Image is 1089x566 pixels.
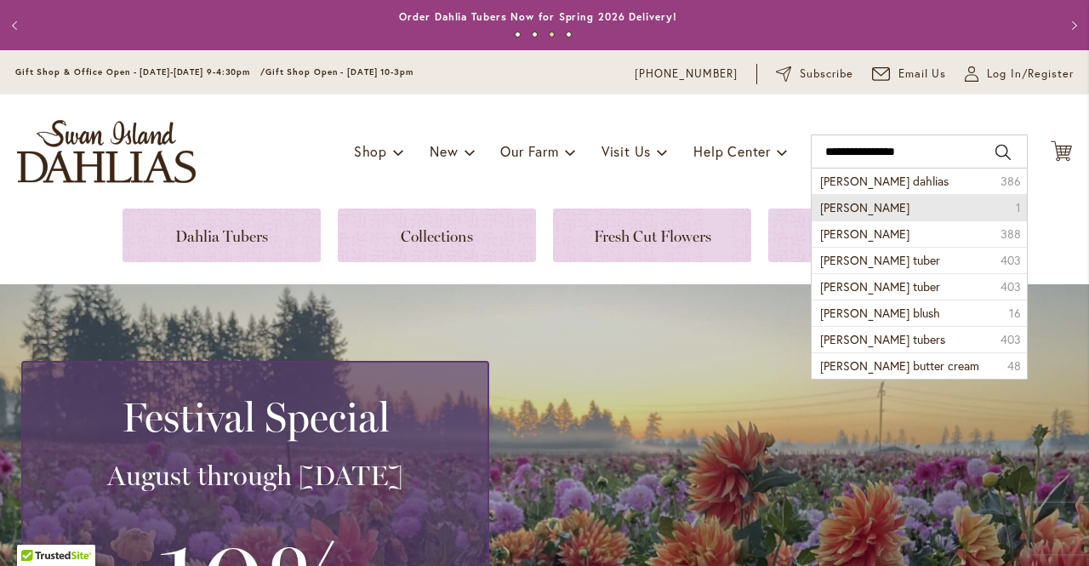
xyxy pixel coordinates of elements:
[399,10,676,23] a: Order Dahlia Tubers Now for Spring 2026 Delivery!
[898,66,947,83] span: Email Us
[1009,305,1021,322] span: 16
[1007,357,1021,374] span: 48
[43,393,467,441] h2: Festival Special
[800,66,853,83] span: Subscribe
[1016,199,1021,216] span: 1
[820,305,940,321] span: [PERSON_NAME] blush
[500,142,558,160] span: Our Farm
[820,173,949,189] span: [PERSON_NAME] dahlias
[566,31,572,37] button: 4 of 4
[965,66,1074,83] a: Log In/Register
[1001,252,1021,269] span: 403
[1001,278,1021,295] span: 403
[635,66,738,83] a: [PHONE_NUMBER]
[995,139,1011,166] button: Search
[602,142,651,160] span: Visit Us
[354,142,387,160] span: Shop
[820,199,909,215] span: [PERSON_NAME]
[820,278,940,294] span: [PERSON_NAME] tuber
[1055,9,1089,43] button: Next
[872,66,947,83] a: Email Us
[693,142,771,160] span: Help Center
[265,66,413,77] span: Gift Shop Open - [DATE] 10-3pm
[515,31,521,37] button: 1 of 4
[820,357,979,374] span: [PERSON_NAME] butter cream
[820,331,945,347] span: [PERSON_NAME] tubers
[43,459,467,493] h3: August through [DATE]
[820,226,909,242] span: [PERSON_NAME]
[549,31,555,37] button: 3 of 4
[15,66,265,77] span: Gift Shop & Office Open - [DATE]-[DATE] 9-4:30pm /
[430,142,458,160] span: New
[987,66,1074,83] span: Log In/Register
[776,66,853,83] a: Subscribe
[1001,173,1021,190] span: 386
[17,120,196,183] a: store logo
[1001,226,1021,243] span: 388
[820,252,940,268] span: [PERSON_NAME] tuber
[1001,331,1021,348] span: 403
[532,31,538,37] button: 2 of 4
